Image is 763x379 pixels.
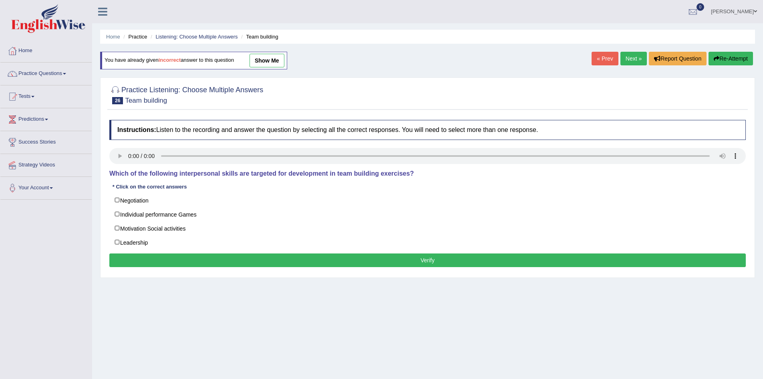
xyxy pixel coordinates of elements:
[0,40,92,60] a: Home
[0,154,92,174] a: Strategy Videos
[109,221,746,235] label: Motivation Social activities
[155,34,238,40] a: Listening: Choose Multiple Answers
[106,34,120,40] a: Home
[0,131,92,151] a: Success Stories
[109,235,746,249] label: Leadership
[109,183,190,191] div: * Click on the correct answers
[697,3,705,11] span: 0
[159,57,181,63] b: incorrect
[109,170,746,177] h4: Which of the following interpersonal skills are targeted for development in team building exercises?
[117,126,156,133] b: Instructions:
[0,177,92,197] a: Your Account
[109,120,746,140] h4: Listen to the recording and answer the question by selecting all the correct responses. You will ...
[620,52,647,65] a: Next »
[250,54,284,67] a: show me
[109,84,263,104] h2: Practice Listening: Choose Multiple Answers
[0,85,92,105] a: Tests
[112,97,123,104] span: 26
[592,52,618,65] a: « Prev
[109,207,746,221] label: Individual performance Games
[709,52,753,65] button: Re-Attempt
[109,193,746,207] label: Negotiation
[100,52,287,69] div: You have already given answer to this question
[125,97,167,104] small: Team building
[0,108,92,128] a: Predictions
[239,33,278,41] li: Team building
[0,63,92,83] a: Practice Questions
[109,253,746,267] button: Verify
[121,33,147,41] li: Practice
[649,52,707,65] button: Report Question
